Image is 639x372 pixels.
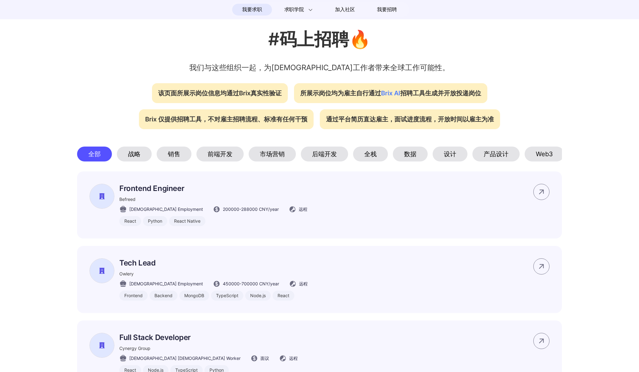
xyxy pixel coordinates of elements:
[223,206,279,212] span: 200000 - 288000 CNY /year
[152,83,288,103] div: 该页面所展示岗位信息均通过Brix真实性验证
[301,147,348,161] div: 后端开发
[129,355,241,361] span: [DEMOGRAPHIC_DATA] [DEMOGRAPHIC_DATA] Worker
[284,6,304,13] span: 求职学院
[129,206,203,212] span: [DEMOGRAPHIC_DATA] Employment
[249,147,296,161] div: 市场营销
[119,197,136,202] span: Befreed
[299,206,307,212] span: 远程
[139,109,314,129] div: Brix 仅提供招聘工具，不对雇主招聘流程、标准有任何干预
[119,216,141,226] div: React
[525,147,564,161] div: Web3
[377,6,397,13] span: 我要招聘
[211,291,243,301] div: TypeScript
[353,147,388,161] div: 全栈
[157,147,191,161] div: 销售
[169,216,205,226] div: React Native
[119,271,134,276] span: Owlery
[273,291,294,301] div: React
[119,258,308,267] p: Tech Lead
[433,147,467,161] div: 设计
[299,280,308,287] span: 远程
[119,291,148,301] div: Frontend
[179,291,209,301] div: MongoDB
[260,355,269,361] span: 面议
[289,355,298,361] span: 远程
[129,280,203,287] span: [DEMOGRAPHIC_DATA] Employment
[472,147,520,161] div: 产品设计
[119,184,307,193] p: Frontend Engineer
[149,291,177,301] div: Backend
[143,216,167,226] div: Python
[294,83,487,103] div: 所展示岗位均为雇主自行通过 招聘工具生成并开放投递岗位
[119,333,298,342] p: Full Stack Developer
[119,346,150,351] span: Cynergy Group
[335,5,355,15] span: 加入社区
[223,280,279,287] span: 450000 - 700000 CNY /year
[393,147,428,161] div: 数据
[242,5,262,15] span: 我要求职
[245,291,271,301] div: Node.js
[381,89,400,97] span: Brix AI
[196,147,244,161] div: 前端开发
[320,109,500,129] div: 通过平台简历直达雇主，面试进度流程，开放时间以雇主为准
[77,147,112,161] div: 全部
[117,147,152,161] div: 战略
